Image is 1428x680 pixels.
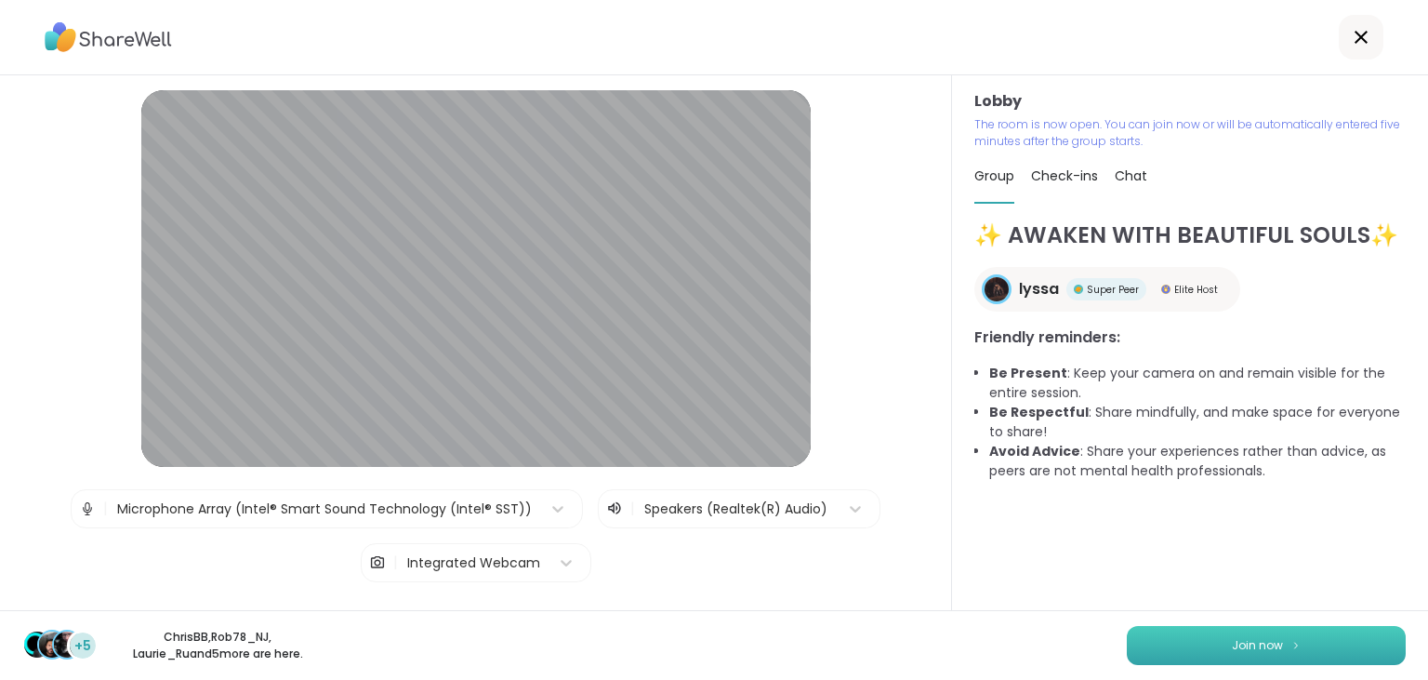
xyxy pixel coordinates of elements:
li: : Keep your camera on and remain visible for the entire session. [989,364,1406,403]
img: ChrisBB [24,632,50,658]
div: Microphone Array (Intel® Smart Sound Technology (Intel® SST)) [117,500,532,519]
p: The room is now open. You can join now or will be automatically entered five minutes after the gr... [974,116,1406,150]
img: ShareWell Logo [45,16,172,59]
span: Group [974,167,1014,185]
b: Be Respectful [989,403,1089,421]
div: Integrated Webcam [407,553,540,573]
button: Test speaker and microphone [372,597,580,636]
a: lyssalyssaSuper PeerSuper PeerElite HostElite Host [974,267,1240,312]
img: Super Peer [1074,285,1083,294]
img: Laurie_Ru [54,632,80,658]
li: : Share mindfully, and make space for everyone to share! [989,403,1406,442]
b: Avoid Advice [989,442,1080,460]
p: ChrisBB , Rob78_NJ , Laurie_Ru and 5 more are here. [113,629,322,662]
span: Join now [1232,637,1283,654]
span: Test speaker and microphone [379,608,573,625]
img: Microphone [79,490,96,527]
h1: ✨ AWAKEN WITH BEAUTIFUL SOULS✨ [974,219,1406,252]
span: lyssa [1019,278,1059,300]
img: ShareWell Logomark [1290,640,1302,650]
img: Elite Host [1161,285,1170,294]
img: lyssa [985,277,1009,301]
span: Elite Host [1174,283,1218,297]
li: : Share your experiences rather than advice, as peers are not mental health professionals. [989,442,1406,481]
span: Super Peer [1087,283,1139,297]
img: Rob78_NJ [39,632,65,658]
b: Be Present [989,364,1067,382]
span: | [103,490,108,527]
span: +5 [74,636,91,656]
img: Camera [369,544,386,581]
h3: Friendly reminders: [974,327,1406,349]
span: Check-ins [1031,167,1098,185]
h3: Lobby [974,90,1406,113]
span: Chat [1115,167,1147,185]
span: | [393,544,398,581]
span: | [630,498,635,520]
button: Join now [1127,626,1406,665]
